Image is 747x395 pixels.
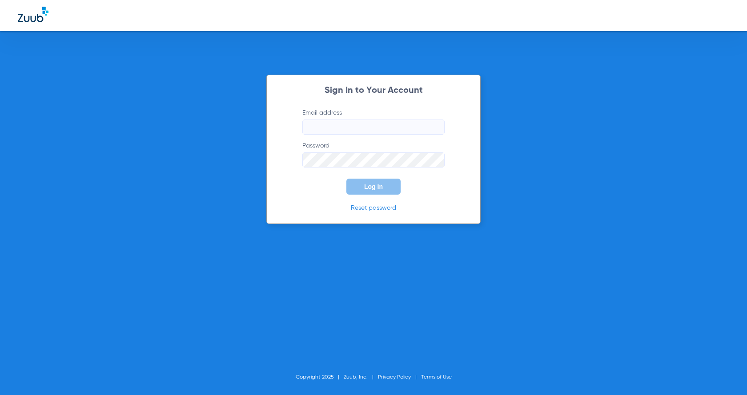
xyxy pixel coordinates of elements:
[346,179,401,195] button: Log In
[378,375,411,380] a: Privacy Policy
[351,205,396,211] a: Reset password
[302,152,445,168] input: Password
[703,352,747,395] iframe: Chat Widget
[289,86,458,95] h2: Sign In to Your Account
[296,373,344,382] li: Copyright 2025
[302,108,445,135] label: Email address
[302,141,445,168] label: Password
[344,373,378,382] li: Zuub, Inc.
[421,375,452,380] a: Terms of Use
[302,120,445,135] input: Email address
[364,183,383,190] span: Log In
[18,7,48,22] img: Zuub Logo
